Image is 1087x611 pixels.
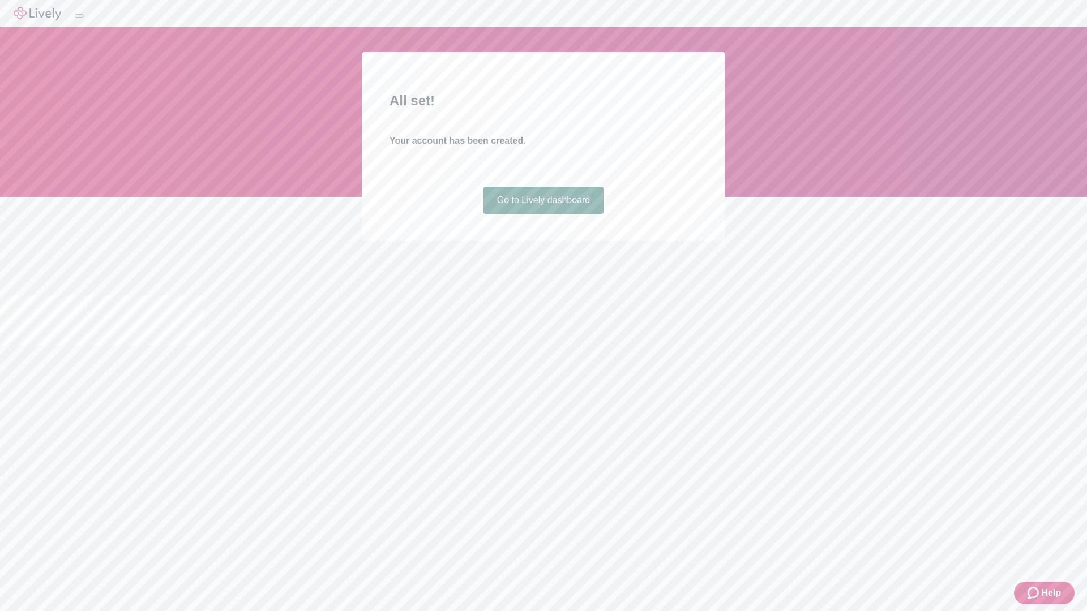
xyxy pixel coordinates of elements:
[1028,586,1041,600] svg: Zendesk support icon
[1014,582,1075,604] button: Zendesk support iconHelp
[75,14,84,18] button: Log out
[483,187,604,214] a: Go to Lively dashboard
[14,7,61,20] img: Lively
[1041,586,1061,600] span: Help
[390,134,697,148] h4: Your account has been created.
[390,91,697,111] h2: All set!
